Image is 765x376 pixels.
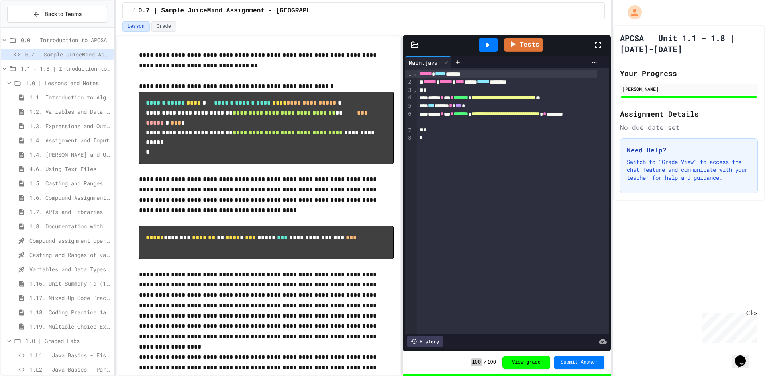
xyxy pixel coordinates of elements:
div: Main.java [405,56,451,68]
span: 1.8. Documentation with Comments and Preconditions [29,222,110,230]
p: Switch to "Grade View" to access the chat feature and communicate with your teacher for help and ... [627,158,751,182]
button: Lesson [122,21,150,32]
span: 1.1. Introduction to Algorithms, Programming, and Compilers [29,93,110,101]
iframe: chat widget [699,310,757,343]
div: 6 [405,110,413,127]
a: Tests [504,38,543,52]
div: [PERSON_NAME] [622,85,755,92]
span: 1.L2 | Java Basics - Paragraphs Lab [29,365,110,374]
h3: Need Help? [627,145,751,155]
div: No due date set [620,123,758,132]
span: / [484,359,486,366]
span: 100 [487,359,496,366]
h2: Your Progress [620,68,758,79]
span: 1.1 - 1.8 | Introduction to Java [21,64,110,73]
span: 1.0 | Graded Labs [25,337,110,345]
button: Grade [151,21,176,32]
span: 1.5. Casting and Ranges of Values [29,179,110,187]
div: 8 [405,134,413,142]
span: 1.4. [PERSON_NAME] and User Input [29,150,110,159]
button: View grade [502,356,550,369]
span: Fold line [413,70,417,77]
span: / [132,8,135,14]
span: 1.2. Variables and Data Types [29,107,110,116]
span: Casting and Ranges of variables - Quiz [29,251,110,259]
span: 1.3. Expressions and Output [New] [29,122,110,130]
span: 1.19. Multiple Choice Exercises for Unit 1a (1.1-1.6) [29,322,110,331]
span: 1.18. Coding Practice 1a (1.1-1.6) [29,308,110,316]
div: 3 [405,86,413,94]
h2: Assignment Details [620,108,758,119]
span: 4.6. Using Text Files [29,165,110,173]
span: 100 [471,358,483,366]
button: Back to Teams [7,6,107,23]
span: 0.7 | Sample JuiceMind Assignment - [GEOGRAPHIC_DATA] [138,6,341,16]
span: 1.16. Unit Summary 1a (1.1-1.6) [29,279,110,288]
span: 1.6. Compound Assignment Operators [29,193,110,202]
span: Variables and Data Types - Quiz [29,265,110,273]
span: Submit Answer [561,359,598,366]
div: My Account [619,3,644,21]
span: 0.7 | Sample JuiceMind Assignment - [GEOGRAPHIC_DATA] [25,50,110,58]
span: 1.4. Assignment and Input [29,136,110,144]
span: 1.7. APIs and Libraries [29,208,110,216]
div: 1 [405,70,413,78]
span: 1.0 | Lessons and Notes [25,79,110,87]
span: 1.L1 | Java Basics - Fish Lab [29,351,110,359]
div: 7 [405,127,413,134]
button: Submit Answer [554,356,604,369]
div: 5 [405,102,413,110]
span: Back to Teams [45,10,82,18]
span: 0.0 | Introduction to APCSA [21,36,110,44]
h1: APCSA | Unit 1.1 - 1.8 | [DATE]-[DATE] [620,32,758,55]
span: Compound assignment operators - Quiz [29,236,110,245]
iframe: chat widget [732,344,757,368]
div: 2 [405,78,413,86]
span: Fold line [413,87,417,93]
span: 1.17. Mixed Up Code Practice 1.1-1.6 [29,294,110,302]
div: History [407,336,443,347]
div: 4 [405,94,413,102]
div: Chat with us now!Close [3,3,55,51]
div: Main.java [405,58,441,67]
